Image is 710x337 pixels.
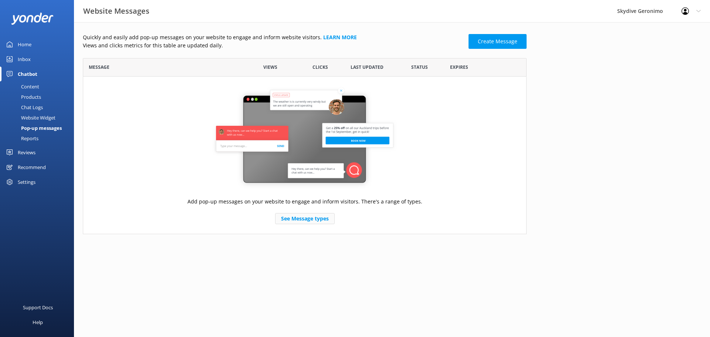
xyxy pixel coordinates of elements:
a: Create Message [469,34,527,49]
div: Chatbot [18,67,37,81]
div: Pop-up messages [4,123,62,133]
div: grid [83,77,527,234]
a: Products [4,92,74,102]
div: Reports [4,133,38,144]
div: Website Widget [4,112,55,123]
a: See Message types [275,213,335,224]
p: Views and clicks metrics for this table are updated daily. [83,41,464,50]
p: Add pop-up messages on your website to engage and inform visitors. There's a range of types. [187,198,422,206]
div: Content [4,81,39,92]
a: Website Widget [4,112,74,123]
a: Reports [4,133,74,144]
span: Views [263,64,277,71]
span: Expires [450,64,468,71]
div: Recommend [18,160,46,175]
div: Inbox [18,52,31,67]
div: Reviews [18,145,35,160]
p: Quickly and easily add pop-up messages on your website to engage and inform website visitors. [83,33,464,41]
h3: Website Messages [83,5,149,17]
a: Learn more [323,34,357,41]
span: Message [89,64,109,71]
span: Clicks [312,64,328,71]
span: Status [411,64,428,71]
img: website-message-default [212,86,397,189]
div: Support Docs [23,300,53,315]
img: yonder-white-logo.png [11,13,54,25]
div: Chat Logs [4,102,43,112]
a: Content [4,81,74,92]
div: Settings [18,175,35,189]
div: Help [33,315,43,330]
a: Pop-up messages [4,123,74,133]
a: Chat Logs [4,102,74,112]
div: Home [18,37,31,52]
span: Last updated [351,64,383,71]
div: Products [4,92,41,102]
